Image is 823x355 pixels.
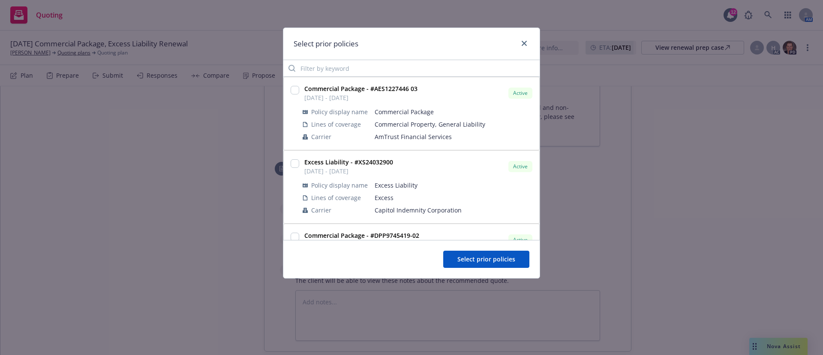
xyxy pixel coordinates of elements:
span: Excess [375,193,532,202]
span: Policy display name [311,181,368,190]
span: Commercial Property, General Liability [375,120,532,129]
button: Select prior policies [443,251,529,268]
span: Active [512,163,529,170]
strong: Excess Liability - #XS24032900 [304,158,393,166]
span: Commercial Package [375,107,532,116]
span: AmTrust Financial Services [375,132,532,141]
span: Policy display name [311,107,368,116]
span: [DATE] - [DATE] [304,93,418,102]
span: Carrier [311,206,331,215]
span: Active [512,236,529,244]
input: Filter by keyword [283,60,540,77]
span: Carrier [311,132,331,141]
span: [DATE] - [DATE] [304,167,393,176]
h1: Select prior policies [294,38,358,49]
span: Lines of coverage [311,120,361,129]
strong: Commercial Package - #AES1227446 03 [304,85,418,93]
span: Excess Liability [375,181,532,190]
span: Capitol Indemnity Corporation [375,206,532,215]
a: close [519,38,529,49]
strong: Commercial Package - #DPP9745419-02 [304,231,419,240]
span: Select prior policies [457,255,515,263]
span: Active [512,89,529,97]
span: Lines of coverage [311,193,361,202]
